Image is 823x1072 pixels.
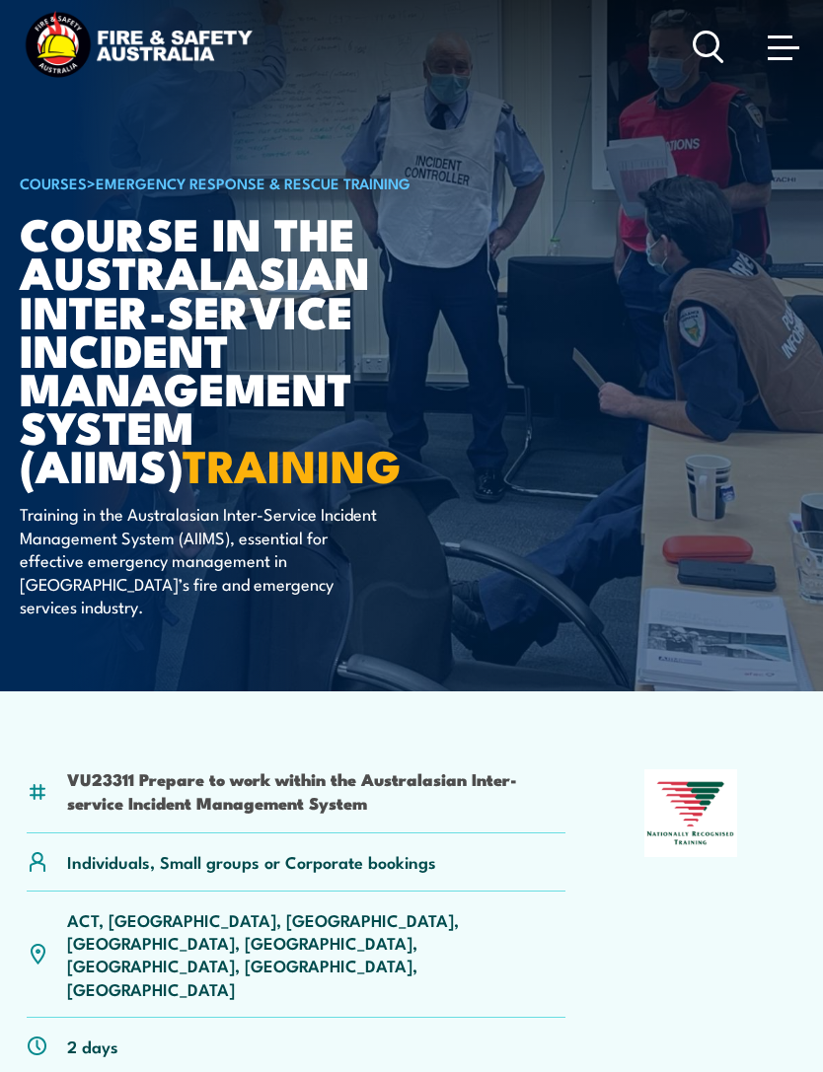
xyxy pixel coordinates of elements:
img: Nationally Recognised Training logo. [644,769,737,856]
p: ACT, [GEOGRAPHIC_DATA], [GEOGRAPHIC_DATA], [GEOGRAPHIC_DATA], [GEOGRAPHIC_DATA], [GEOGRAPHIC_DATA... [67,908,565,1001]
p: 2 days [67,1035,118,1057]
li: VU23311 Prepare to work within the Australasian Inter-service Incident Management System [67,767,565,814]
h1: Course in the Australasian Inter-service Incident Management System (AIIMS) [20,213,507,483]
a: COURSES [20,172,87,193]
h6: > [20,171,507,194]
a: Emergency Response & Rescue Training [96,172,411,193]
p: Training in the Australasian Inter-Service Incident Management System (AIIMS), essential for effe... [20,502,380,617]
strong: TRAINING [183,430,402,498]
p: Individuals, Small groups or Corporate bookings [67,850,436,873]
